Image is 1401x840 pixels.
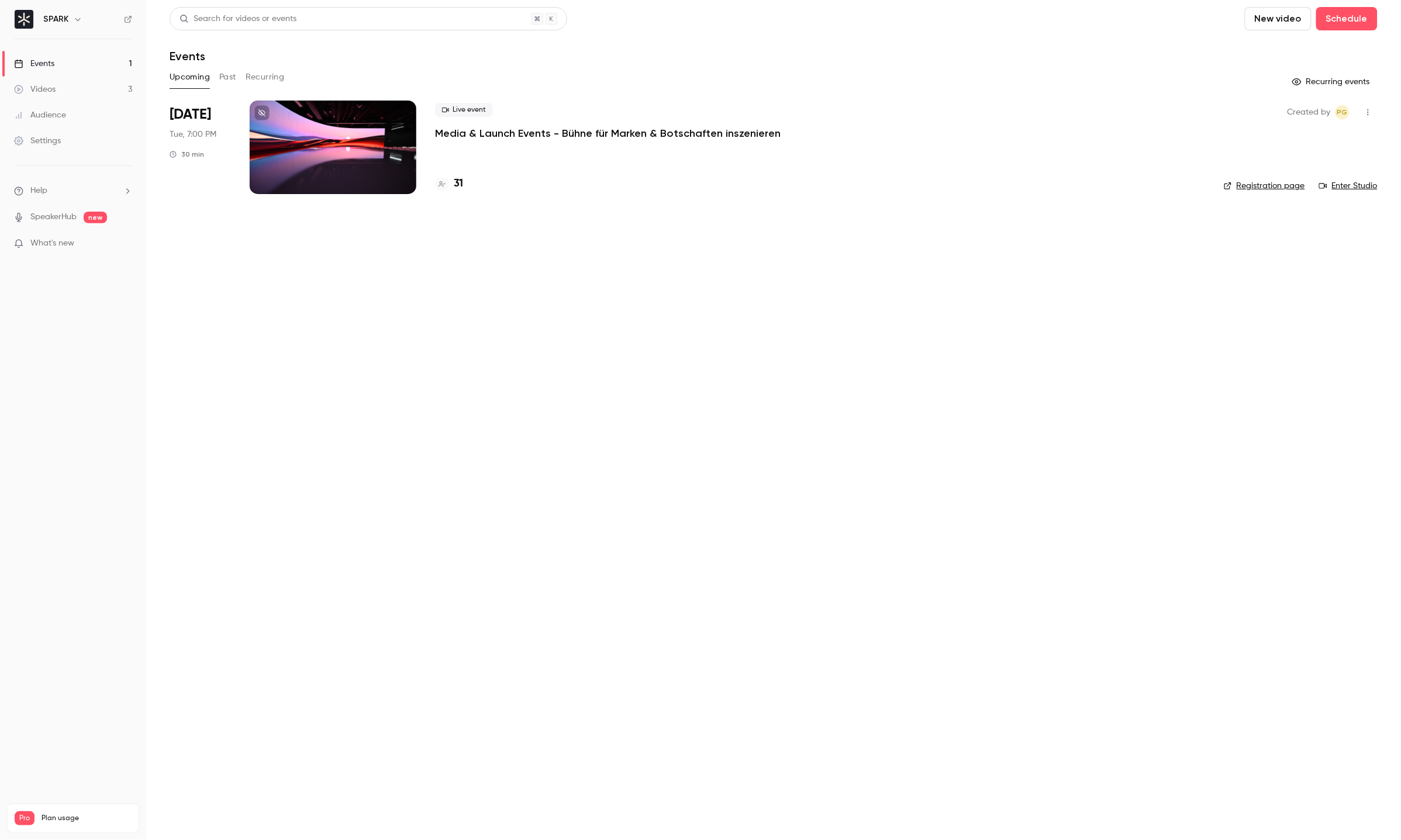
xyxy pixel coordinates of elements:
span: Pro [15,811,34,825]
button: Recurring [246,68,285,87]
img: SPARK [15,10,33,29]
span: What's new [30,237,74,250]
div: Search for videos or events [180,13,296,25]
button: New video [1245,7,1312,30]
span: [DATE] [170,105,211,124]
div: Audience [14,109,66,121]
button: Past [219,68,236,87]
button: Recurring events [1287,72,1378,91]
a: Enter Studio [1319,180,1378,192]
span: Live event [435,103,493,117]
span: new [84,212,107,223]
li: help-dropdown-opener [14,185,132,197]
a: 31 [435,176,463,192]
span: PG [1337,105,1348,119]
span: Piero Gallo [1336,105,1350,119]
button: Schedule [1316,7,1378,30]
a: SpeakerHub [30,211,77,223]
button: Upcoming [170,68,210,87]
h1: Events [170,49,205,63]
div: 30 min [170,150,204,159]
span: Help [30,185,47,197]
span: Plan usage [42,814,132,823]
div: Videos [14,84,56,95]
h6: SPARK [43,13,68,25]
a: Registration page [1224,180,1305,192]
a: Media & Launch Events - Bühne für Marken & Botschaften inszenieren [435,126,781,140]
div: Events [14,58,54,70]
div: Aug 26 Tue, 7:00 PM (Europe/Berlin) [170,101,231,194]
div: Settings [14,135,61,147]
h4: 31 [454,176,463,192]
span: Tue, 7:00 PM [170,129,216,140]
span: Created by [1288,105,1331,119]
